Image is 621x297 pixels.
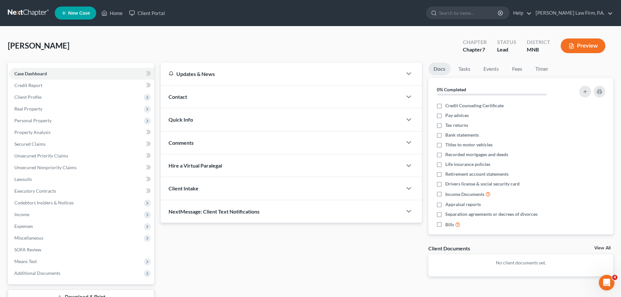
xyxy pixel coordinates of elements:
[98,7,126,19] a: Home
[445,171,509,177] span: Retirement account statements
[9,68,154,80] a: Case Dashboard
[497,38,516,46] div: Status
[169,162,222,169] span: Hire a Virtual Paralegal
[463,38,487,46] div: Chapter
[530,63,554,75] a: Timer
[14,153,68,158] span: Unsecured Priority Claims
[482,46,485,52] span: 7
[445,191,484,198] span: Income Documents
[14,176,32,182] span: Lawsuits
[14,141,46,147] span: Secured Claims
[478,63,504,75] a: Events
[612,275,617,280] span: 4
[527,46,550,53] div: MNB
[14,200,74,205] span: Codebtors Insiders & Notices
[532,7,613,19] a: [PERSON_NAME] Law Firm, P.A.
[445,141,493,148] span: Titles to motor vehicles
[463,46,487,53] div: Chapter
[527,38,550,46] div: District
[14,212,29,217] span: Income
[169,116,193,123] span: Quick Info
[439,7,499,19] input: Search by name...
[9,162,154,173] a: Unsecured Nonpriority Claims
[507,63,527,75] a: Fees
[9,173,154,185] a: Lawsuits
[445,132,479,138] span: Bank statements
[14,247,41,252] span: SOFA Review
[445,122,468,128] span: Tax returns
[14,106,42,111] span: Real Property
[497,46,516,53] div: Lead
[68,11,90,16] span: New Case
[126,7,168,19] a: Client Portal
[445,102,504,109] span: Credit Counseling Certificate
[169,208,259,215] span: NextMessage: Client Text Notifications
[445,221,454,228] span: Bills
[561,38,605,53] button: Preview
[169,140,194,146] span: Comments
[169,94,187,100] span: Contact
[14,223,33,229] span: Expenses
[9,244,154,256] a: SOFA Review
[453,63,476,75] a: Tasks
[8,41,69,50] span: [PERSON_NAME]
[14,235,43,241] span: Miscellaneous
[445,112,469,119] span: Pay advices
[9,185,154,197] a: Executory Contracts
[9,80,154,91] a: Credit Report
[594,246,611,250] a: View All
[445,181,520,187] span: Drivers license & social security card
[445,201,481,208] span: Appraisal reports
[14,270,60,276] span: Additional Documents
[14,165,77,170] span: Unsecured Nonpriority Claims
[14,188,56,194] span: Executory Contracts
[14,82,42,88] span: Credit Report
[14,71,47,76] span: Case Dashboard
[14,94,41,100] span: Client Profile
[434,260,608,266] p: No client documents yet.
[445,211,538,217] span: Separation agreements or decrees of divorces
[14,118,52,123] span: Personal Property
[437,87,466,92] strong: 0% Completed
[510,7,532,19] a: Help
[428,245,470,252] div: Client Documents
[9,138,154,150] a: Secured Claims
[9,150,154,162] a: Unsecured Priority Claims
[169,70,394,77] div: Updates & News
[445,161,490,168] span: Life insurance policies
[14,259,37,264] span: Means Test
[445,151,508,158] span: Recorded mortgages and deeds
[599,275,614,290] iframe: Intercom live chat
[169,185,199,191] span: Client Intake
[428,63,451,75] a: Docs
[9,126,154,138] a: Property Analysis
[14,129,51,135] span: Property Analysis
